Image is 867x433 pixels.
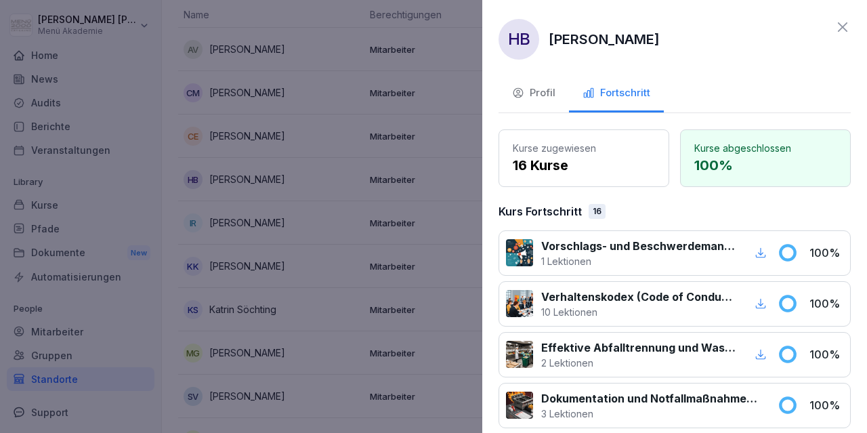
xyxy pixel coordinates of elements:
p: Verhaltenskodex (Code of Conduct) Menü 2000 [541,289,736,305]
p: 1 Lektionen [541,254,736,268]
p: 3 Lektionen [541,407,761,421]
p: 100 % [694,155,837,176]
p: 100 % [809,397,843,413]
div: HB [499,19,539,60]
p: [PERSON_NAME] [549,29,660,49]
p: 2 Lektionen [541,356,736,370]
p: 10 Lektionen [541,305,736,319]
p: Vorschlags- und Beschwerdemanagement bei Menü 2000 [541,238,736,254]
p: 100 % [809,245,843,261]
p: Kurs Fortschritt [499,203,582,220]
p: Kurse abgeschlossen [694,141,837,155]
p: 16 Kurse [513,155,655,176]
p: 100 % [809,295,843,312]
div: Fortschritt [583,85,650,101]
p: Dokumentation und Notfallmaßnahmen bei Fritteusen [541,390,761,407]
button: Profil [499,76,569,112]
p: Effektive Abfalltrennung und Wastemanagement im Catering [541,339,736,356]
p: 100 % [809,346,843,363]
div: Profil [512,85,555,101]
p: Kurse zugewiesen [513,141,655,155]
button: Fortschritt [569,76,664,112]
div: 16 [589,204,606,219]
